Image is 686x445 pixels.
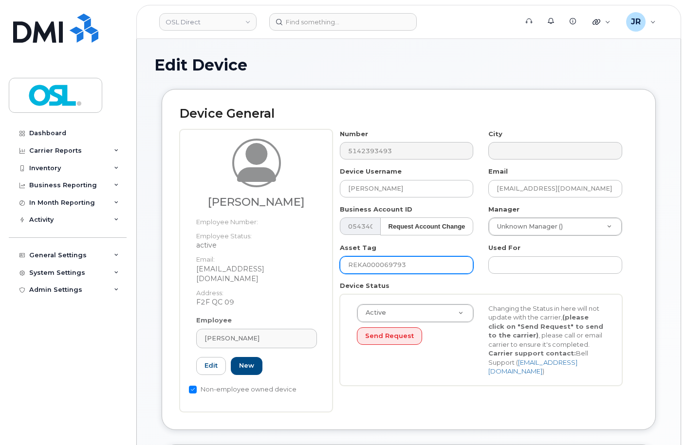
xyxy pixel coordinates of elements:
[340,243,376,252] label: Asset Tag
[489,218,622,235] a: Unknown Manager ()
[488,129,502,139] label: City
[231,357,262,375] a: New
[189,384,297,395] label: Non-employee owned device
[389,223,465,230] strong: Request Account Change
[189,386,197,393] input: Non-employee owned device
[488,313,603,339] strong: (please click on "Send Request" to send to the carrier)
[154,56,663,73] h1: Edit Device
[357,304,473,322] a: Active
[196,284,317,298] dt: Address:
[196,240,317,250] dd: active
[196,357,226,375] a: Edit
[196,297,317,307] dd: F2F QC 09
[488,205,519,214] label: Manager
[204,334,260,343] span: [PERSON_NAME]
[196,264,317,284] dd: [EMAIL_ADDRESS][DOMAIN_NAME]
[196,329,317,348] a: [PERSON_NAME]
[488,358,577,375] a: [EMAIL_ADDRESS][DOMAIN_NAME]
[491,222,563,231] span: Unknown Manager ()
[196,250,317,264] dt: Email:
[360,308,386,317] span: Active
[180,107,638,121] h2: Device General
[196,196,317,208] h3: [PERSON_NAME]
[488,349,576,357] strong: Carrier support contact:
[340,281,389,290] label: Device Status
[196,213,317,227] dt: Employee Number:
[340,205,412,214] label: Business Account ID
[380,217,474,235] button: Request Account Change
[196,316,232,325] label: Employee
[481,304,612,376] div: Changing the Status in here will not update with the carrier, , please call or email carrier to e...
[488,243,520,252] label: Used For
[340,167,402,176] label: Device Username
[488,167,508,176] label: Email
[357,327,422,345] button: Send Request
[196,227,317,241] dt: Employee Status:
[340,129,368,139] label: Number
